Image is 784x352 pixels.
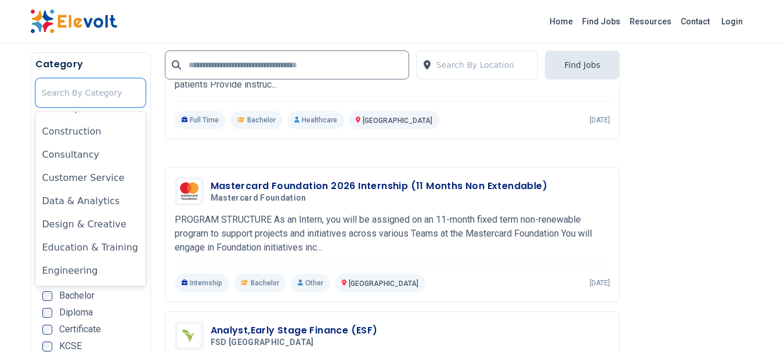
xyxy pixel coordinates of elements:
[35,143,146,166] div: Consultancy
[42,308,52,318] input: Diploma
[59,291,95,300] span: Bachelor
[363,117,432,125] span: [GEOGRAPHIC_DATA]
[247,115,276,125] span: Bachelor
[178,324,201,347] img: FSD Africa
[211,193,306,204] span: Mastercard Foundation
[577,12,625,31] a: Find Jobs
[726,296,784,352] iframe: Chat Widget
[590,115,610,125] p: [DATE]
[349,280,418,288] span: [GEOGRAPHIC_DATA]
[59,308,93,317] span: Diploma
[287,111,344,129] p: Healthcare
[35,190,146,213] div: Data & Analytics
[211,338,314,348] span: FSD [GEOGRAPHIC_DATA]
[625,12,676,31] a: Resources
[35,120,146,143] div: Construction
[35,282,146,306] div: Entertainment
[178,180,201,203] img: Mastercard Foundation
[545,12,577,31] a: Home
[714,10,750,33] a: Login
[59,325,101,334] span: Certificate
[211,179,548,193] h3: Mastercard Foundation 2026 Internship (11 Months Non Extendable)
[175,274,230,292] p: Internship
[251,278,279,288] span: Bachelor
[175,177,610,292] a: Mastercard FoundationMastercard Foundation 2026 Internship (11 Months Non Extendable)Mastercard F...
[175,213,610,255] p: PROGRAM STRUCTURE As an Intern, you will be assigned on an 11-month fixed term non-renewable prog...
[291,274,330,292] p: Other
[545,50,619,79] button: Find Jobs
[211,324,378,338] h3: Analyst,Early Stage Finance (ESF)
[59,342,82,351] span: KCSE
[35,213,146,236] div: Design & Creative
[590,278,610,288] p: [DATE]
[42,325,52,335] input: Certificate
[35,166,146,190] div: Customer Service
[42,342,52,351] input: KCSE
[35,236,146,259] div: Education & Training
[30,9,117,34] img: Elevolt
[42,291,52,301] input: Bachelor
[35,259,146,282] div: Engineering
[676,12,714,31] a: Contact
[35,57,146,71] h5: Category
[175,111,226,129] p: Full Time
